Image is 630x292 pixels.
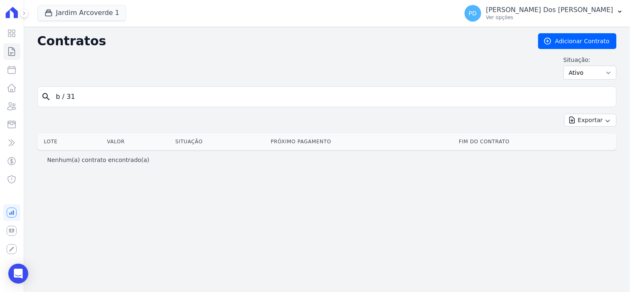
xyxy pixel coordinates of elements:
[37,34,525,49] h2: Contratos
[47,156,150,164] p: Nenhum(a) contrato encontrado(a)
[37,5,127,21] button: Jardim Arcoverde 1
[267,133,456,150] th: Próximo Pagamento
[486,6,613,14] p: [PERSON_NAME] Dos [PERSON_NAME]
[458,2,630,25] button: PD [PERSON_NAME] Dos [PERSON_NAME] Ver opções
[564,56,617,64] label: Situação:
[104,133,172,150] th: Valor
[37,133,104,150] th: Lote
[51,88,613,105] input: Buscar por nome do lote
[564,114,617,127] button: Exportar
[8,264,28,284] div: Open Intercom Messenger
[469,10,477,16] span: PD
[41,92,51,102] i: search
[486,14,613,21] p: Ver opções
[538,33,617,49] a: Adicionar Contrato
[456,133,617,150] th: Fim do Contrato
[172,133,267,150] th: Situação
